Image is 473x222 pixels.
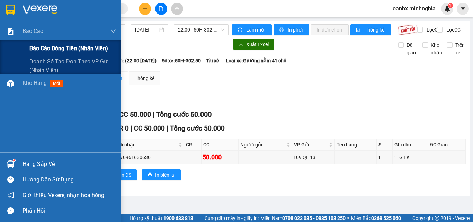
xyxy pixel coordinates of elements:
span: plus [143,6,148,11]
img: warehouse-icon [7,160,14,168]
input: 12/08/2025 [135,26,158,34]
strong: 0708 023 035 - 0935 103 250 [282,215,346,221]
sup: 1 [13,159,15,161]
span: | [131,124,132,132]
span: CR 0 [115,124,129,132]
span: Thống kê [365,26,385,34]
span: Cung cấp máy in - giấy in: [205,214,259,222]
span: VP Gửi [294,141,327,149]
span: message [7,207,14,214]
span: Xuất Excel [246,41,269,48]
span: Báo cáo [23,27,43,35]
span: Tổng cước 50.000 [156,110,212,118]
span: Trên xe [453,41,467,56]
span: download [239,42,243,47]
img: logo-vxr [6,5,15,15]
img: warehouse-icon [7,80,14,87]
span: Giới thiệu Vexere, nhận hoa hồng [23,191,104,199]
button: downloadXuất Excel [233,39,274,50]
button: printerIn biên lai [142,169,181,180]
span: Miền Nam [260,214,346,222]
div: 1TG LK [394,153,427,161]
span: Tổng cước 50.000 [170,124,225,132]
button: bar-chartThống kê [350,24,391,35]
th: CR [184,139,202,151]
span: | [167,124,168,132]
span: CC 50.000 [119,110,151,118]
strong: 0369 525 060 [371,215,401,221]
th: ĐC Giao [428,139,466,151]
span: In phơi [288,26,304,34]
span: Lọc CR [424,26,442,34]
th: CC [202,139,239,151]
span: Đã giao [404,41,419,56]
span: | [198,214,199,222]
div: Hướng dẫn sử dụng [23,175,116,185]
span: Người gửi [240,141,285,149]
div: Hàng sắp về [23,159,116,169]
span: copyright [435,216,439,221]
span: In biên lai [155,171,175,179]
span: 1 [449,3,452,8]
div: Phản hồi [23,206,116,216]
span: loanbx.minhnghia [386,4,441,13]
span: In DS [120,171,131,179]
span: Kho nhận [428,41,445,56]
th: SL [377,139,393,151]
td: 109 QL 13 [292,151,334,164]
button: printerIn phơi [274,24,309,35]
span: Báo cáo dòng tiền (nhân viên) [29,44,108,53]
img: 9k= [398,24,418,35]
span: Hỗ trợ kỹ thuật: [130,214,193,222]
span: printer [279,27,285,33]
button: In đơn chọn [311,24,349,35]
span: aim [175,6,179,11]
div: 50.000 [203,152,237,162]
button: aim [171,3,183,15]
th: Tên hàng [335,139,377,151]
button: printerIn DS [107,169,137,180]
span: | [153,110,154,118]
span: Loại xe: Giường nằm 41 chỗ [226,57,286,64]
span: 22:00 - 50H-302.50 [178,25,224,35]
span: Người nhận [109,141,177,149]
span: ⚪️ [347,217,349,220]
button: caret-down [457,3,469,15]
span: Tài xế: [206,57,221,64]
span: Doanh số tạo đơn theo VP gửi (nhân viên) [29,57,116,74]
span: Kho hàng [23,80,47,86]
span: bar-chart [356,27,362,33]
strong: 1900 633 818 [163,215,193,221]
span: Miền Bắc [351,214,401,222]
span: caret-down [460,6,466,12]
span: sync [238,27,243,33]
span: printer [148,172,152,178]
button: syncLàm mới [232,24,272,35]
span: CC 50.000 [134,124,165,132]
div: KHOA 0961630630 [109,153,183,161]
div: Thống kê [135,74,154,82]
span: Lọc CC [444,26,462,34]
span: down [110,28,116,34]
span: Số xe: 50H-302.50 [162,57,201,64]
sup: 1 [448,3,453,8]
th: Ghi chú [393,139,428,151]
span: Làm mới [246,26,266,34]
button: plus [139,3,151,15]
span: mới [50,80,63,87]
img: icon-new-feature [444,6,450,12]
span: Chuyến: (22:00 [DATE]) [106,57,157,64]
span: file-add [159,6,163,11]
span: notification [7,192,14,198]
span: question-circle [7,176,14,183]
div: 1 [378,153,392,161]
button: file-add [155,3,167,15]
span: | [406,214,407,222]
img: solution-icon [7,28,14,35]
div: 109 QL 13 [293,153,333,161]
